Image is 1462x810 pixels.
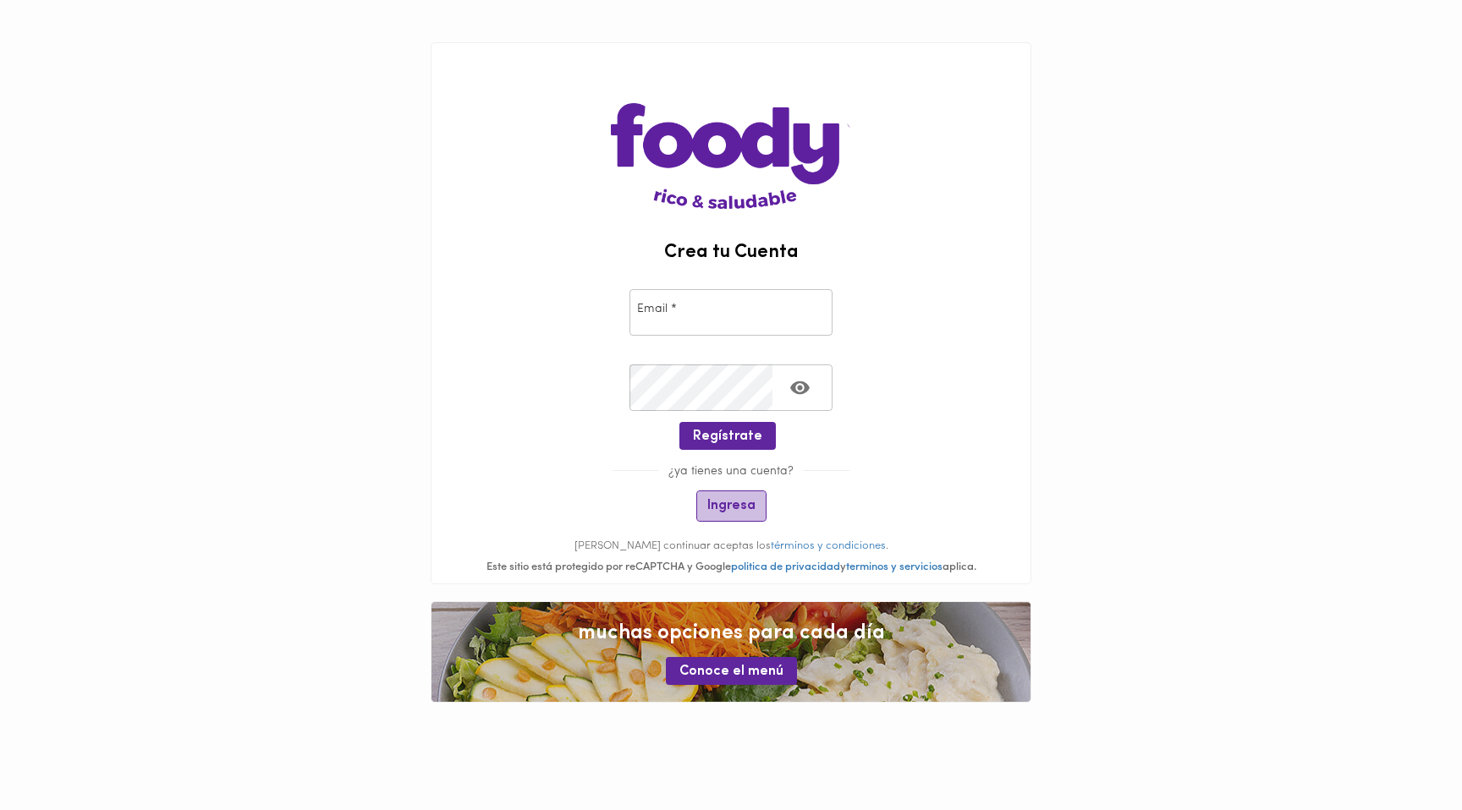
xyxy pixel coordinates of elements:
span: Conoce el menú [679,664,783,680]
span: Regístrate [693,429,762,445]
img: logo-main-page.png [611,43,850,209]
div: Este sitio está protegido por reCAPTCHA y Google y aplica. [431,560,1031,576]
h2: Crea tu Cuenta [431,243,1031,263]
a: politica de privacidad [731,561,840,572]
iframe: Messagebird Livechat Widget [1364,712,1445,793]
input: pepitoperez@gmail.com [629,289,833,336]
a: terminos y servicios [846,561,943,572]
button: Conoce el menú [666,657,797,685]
p: [PERSON_NAME] continuar aceptas los . [431,539,1031,555]
span: ¿ya tienes una cuenta? [658,465,804,478]
a: términos y condiciones [771,540,886,551]
button: Toggle password visibility [779,367,821,408]
span: muchas opciones para cada día [448,619,1014,648]
button: Regístrate [679,422,776,450]
button: Ingresa [696,490,767,522]
span: Ingresa [707,498,756,514]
